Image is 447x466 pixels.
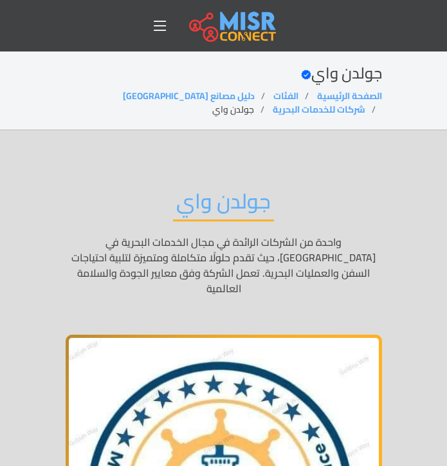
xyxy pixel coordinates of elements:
[66,234,382,296] p: واحدة من الشركات الرائدة في مجال الخدمات البحرية في [GEOGRAPHIC_DATA]، حيث تقدم حلولًا متكاملة وم...
[212,103,271,116] li: جولدن واي
[123,88,255,104] a: دليل مصانع [GEOGRAPHIC_DATA]
[189,10,275,42] img: main.misr_connect
[273,101,365,118] a: شركات للخدمات البحرية
[273,88,298,104] a: الفئات
[66,64,382,83] h2: جولدن واي
[173,189,274,221] h2: جولدن واي
[317,88,382,104] a: الصفحة الرئيسية
[301,70,311,80] svg: Verified account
